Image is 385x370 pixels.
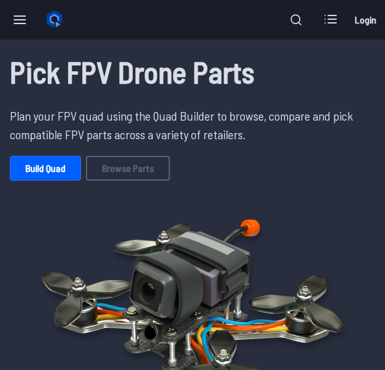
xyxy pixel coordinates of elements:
a: Build Quad [10,156,81,181]
p: Plan your FPV quad using the Quad Builder to browse, compare and pick compatible FPV parts across... [10,106,375,144]
a: Browse Parts [86,156,170,181]
h1: Pick FPV Drone Parts [10,49,375,94]
a: Login [350,7,380,32]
